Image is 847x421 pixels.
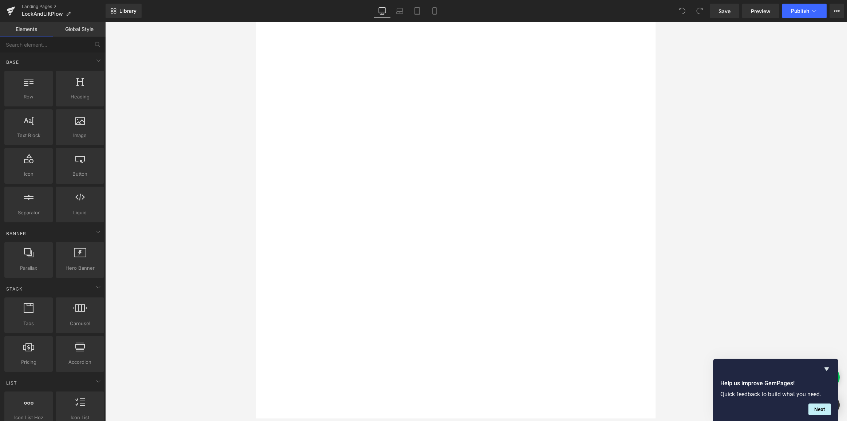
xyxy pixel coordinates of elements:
[720,391,831,398] p: Quick feedback to build what you need.
[58,320,102,327] span: Carousel
[720,365,831,415] div: Help us improve GemPages!
[822,365,831,373] button: Hide survey
[58,93,102,101] span: Heading
[58,264,102,272] span: Hero Banner
[22,4,106,9] a: Landing Pages
[58,132,102,139] span: Image
[426,4,443,18] a: Mobile
[830,4,844,18] button: More
[5,285,23,292] span: Stack
[7,93,51,101] span: Row
[7,358,51,366] span: Pricing
[58,209,102,217] span: Liquid
[5,59,20,66] span: Base
[782,4,827,18] button: Publish
[22,11,63,17] span: LockAndLiftPlow
[808,404,831,415] button: Next question
[719,7,731,15] span: Save
[58,358,102,366] span: Accordion
[408,4,426,18] a: Tablet
[5,230,27,237] span: Banner
[7,320,51,327] span: Tabs
[742,4,779,18] a: Preview
[751,7,771,15] span: Preview
[119,8,136,14] span: Library
[692,4,707,18] button: Redo
[391,4,408,18] a: Laptop
[720,379,831,388] h2: Help us improve GemPages!
[58,170,102,178] span: Button
[7,264,51,272] span: Parallax
[5,379,18,386] span: List
[7,170,51,178] span: Icon
[791,8,809,14] span: Publish
[53,22,106,36] a: Global Style
[7,132,51,139] span: Text Block
[675,4,689,18] button: Undo
[7,209,51,217] span: Separator
[106,4,142,18] a: New Library
[373,4,391,18] a: Desktop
